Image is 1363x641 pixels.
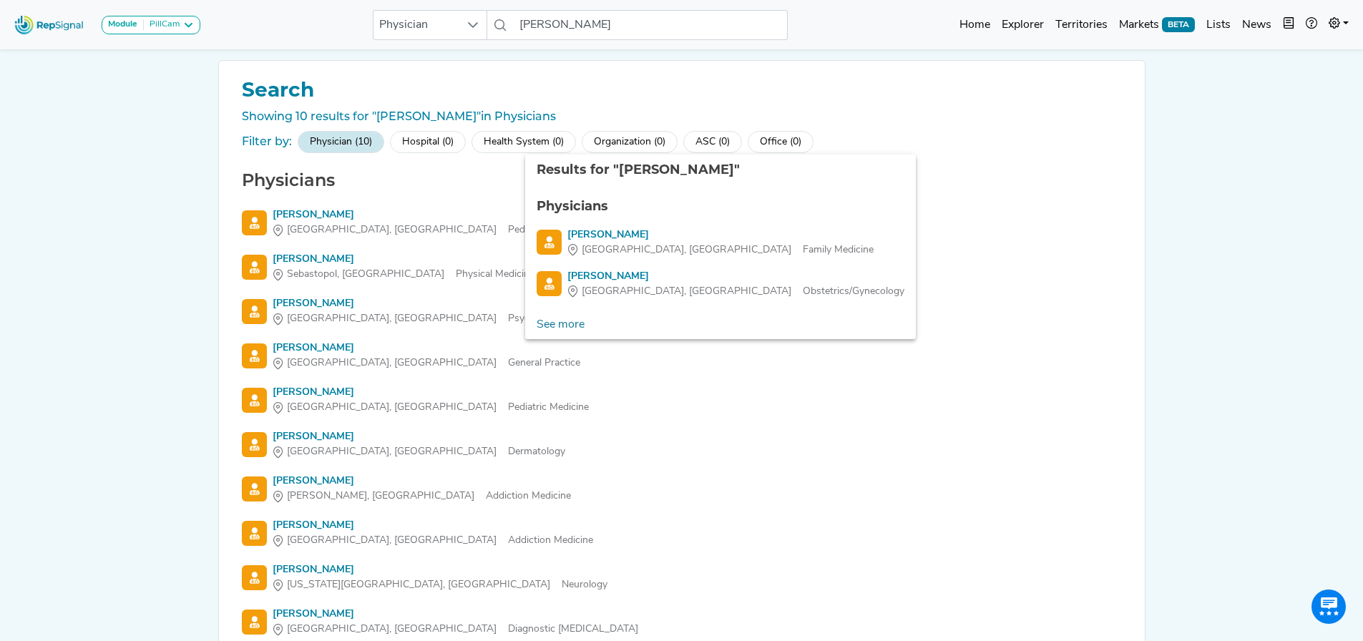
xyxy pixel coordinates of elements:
[242,255,267,280] img: Physician Search Icon
[472,131,576,153] div: Health System (0)
[373,11,459,39] span: Physician
[582,131,678,153] div: Organization (0)
[236,78,1128,102] h1: Search
[567,243,874,258] div: Family Medicine
[582,284,791,299] span: [GEOGRAPHIC_DATA], [GEOGRAPHIC_DATA]
[242,429,1122,459] a: [PERSON_NAME][GEOGRAPHIC_DATA], [GEOGRAPHIC_DATA]Dermatology
[748,131,814,153] div: Office (0)
[242,476,267,501] img: Physician Search Icon
[287,222,497,238] span: [GEOGRAPHIC_DATA], [GEOGRAPHIC_DATA]
[242,252,1122,282] a: [PERSON_NAME]Sebastopol, [GEOGRAPHIC_DATA]Physical Medicine and Rehabilitation
[298,131,384,153] div: Physician (10)
[242,607,1122,637] a: [PERSON_NAME][GEOGRAPHIC_DATA], [GEOGRAPHIC_DATA]Diagnostic [MEDICAL_DATA]
[242,565,267,590] img: Physician Search Icon
[537,271,562,296] img: Physician Search Icon
[242,299,267,324] img: Physician Search Icon
[236,170,1128,191] h2: Physicians
[567,269,904,284] div: [PERSON_NAME]
[273,444,565,459] div: Dermatology
[273,341,580,356] div: [PERSON_NAME]
[242,474,1122,504] a: [PERSON_NAME][PERSON_NAME], [GEOGRAPHIC_DATA]Addiction Medicine
[273,429,565,444] div: [PERSON_NAME]
[236,108,1128,125] div: Showing 10 results for "[PERSON_NAME]"
[390,131,466,153] div: Hospital (0)
[582,243,791,258] span: [GEOGRAPHIC_DATA], [GEOGRAPHIC_DATA]
[273,474,571,489] div: [PERSON_NAME]
[273,222,589,238] div: Pediatric Medicine
[481,109,556,123] span: in Physicians
[567,227,874,243] div: [PERSON_NAME]
[273,207,589,222] div: [PERSON_NAME]
[1236,11,1277,39] a: News
[242,207,1122,238] a: [PERSON_NAME][GEOGRAPHIC_DATA], [GEOGRAPHIC_DATA]Pediatric Medicine
[273,267,617,282] div: Physical Medicine and Rehabilitation
[287,267,444,282] span: Sebastopol, [GEOGRAPHIC_DATA]
[996,11,1050,39] a: Explorer
[287,533,497,548] span: [GEOGRAPHIC_DATA], [GEOGRAPHIC_DATA]
[287,311,497,326] span: [GEOGRAPHIC_DATA], [GEOGRAPHIC_DATA]
[537,227,904,258] a: [PERSON_NAME][GEOGRAPHIC_DATA], [GEOGRAPHIC_DATA]Family Medicine
[954,11,996,39] a: Home
[1113,11,1201,39] a: MarketsBETA
[242,610,267,635] img: Physician Search Icon
[273,385,589,400] div: [PERSON_NAME]
[273,533,593,548] div: Addiction Medicine
[273,518,593,533] div: [PERSON_NAME]
[242,388,267,413] img: Physician Search Icon
[273,296,555,311] div: [PERSON_NAME]
[273,311,555,326] div: Psychiatry
[242,210,267,235] img: Physician Search Icon
[273,562,607,577] div: [PERSON_NAME]
[287,400,497,415] span: [GEOGRAPHIC_DATA], [GEOGRAPHIC_DATA]
[537,230,562,255] img: Physician Search Icon
[242,521,267,546] img: Physician Search Icon
[242,562,1122,592] a: [PERSON_NAME][US_STATE][GEOGRAPHIC_DATA], [GEOGRAPHIC_DATA]Neurology
[242,518,1122,548] a: [PERSON_NAME][GEOGRAPHIC_DATA], [GEOGRAPHIC_DATA]Addiction Medicine
[242,341,1122,371] a: [PERSON_NAME][GEOGRAPHIC_DATA], [GEOGRAPHIC_DATA]General Practice
[567,284,904,299] div: Obstetrics/Gynecology
[242,343,267,368] img: Physician Search Icon
[537,162,740,177] span: Results for "[PERSON_NAME]"
[273,400,589,415] div: Pediatric Medicine
[242,385,1122,415] a: [PERSON_NAME][GEOGRAPHIC_DATA], [GEOGRAPHIC_DATA]Pediatric Medicine
[273,489,571,504] div: Addiction Medicine
[525,222,916,263] li: Jennifer D'abreau
[273,252,617,267] div: [PERSON_NAME]
[1050,11,1113,39] a: Territories
[108,20,137,29] strong: Module
[242,296,1122,326] a: [PERSON_NAME][GEOGRAPHIC_DATA], [GEOGRAPHIC_DATA]Psychiatry
[287,356,497,371] span: [GEOGRAPHIC_DATA], [GEOGRAPHIC_DATA]
[537,197,904,216] div: Physicians
[1201,11,1236,39] a: Lists
[287,444,497,459] span: [GEOGRAPHIC_DATA], [GEOGRAPHIC_DATA]
[1162,17,1195,31] span: BETA
[273,577,607,592] div: Neurology
[537,269,904,299] a: [PERSON_NAME][GEOGRAPHIC_DATA], [GEOGRAPHIC_DATA]Obstetrics/Gynecology
[273,356,580,371] div: General Practice
[144,19,180,31] div: PillCam
[683,131,742,153] div: ASC (0)
[273,607,638,622] div: [PERSON_NAME]
[525,310,596,339] a: See more
[287,489,474,504] span: [PERSON_NAME], [GEOGRAPHIC_DATA]
[287,622,497,637] span: [GEOGRAPHIC_DATA], [GEOGRAPHIC_DATA]
[102,16,200,34] button: ModulePillCam
[1277,11,1300,39] button: Intel Book
[242,133,292,150] div: Filter by:
[273,622,638,637] div: Diagnostic [MEDICAL_DATA]
[242,432,267,457] img: Physician Search Icon
[287,577,550,592] span: [US_STATE][GEOGRAPHIC_DATA], [GEOGRAPHIC_DATA]
[514,10,787,40] input: Search a physician
[525,263,916,305] li: Stephen D'abreau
